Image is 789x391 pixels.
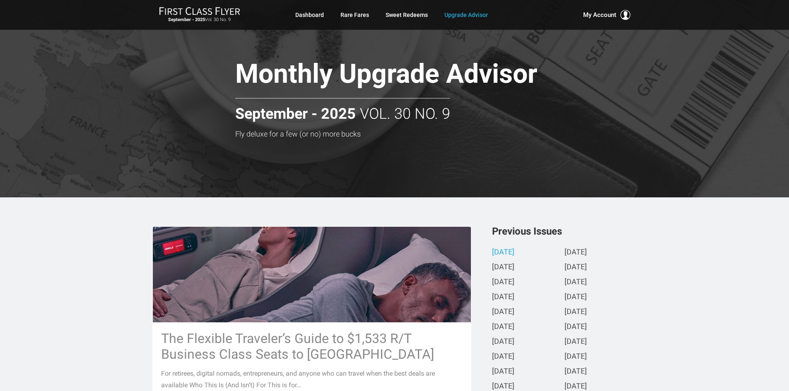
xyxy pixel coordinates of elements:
a: [DATE] [492,382,514,391]
a: [DATE] [565,353,587,361]
a: [DATE] [492,293,514,302]
h2: Vol. 30 No. 9 [235,98,450,122]
a: [DATE] [565,338,587,346]
a: [DATE] [565,278,587,287]
a: [DATE] [492,248,514,257]
img: First Class Flyer [159,7,240,15]
h3: The Flexible Traveler’s Guide to $1,533 R/T Business Class Seats to [GEOGRAPHIC_DATA] [161,331,463,362]
strong: September - 2025 [235,106,356,122]
a: [DATE] [492,338,514,346]
a: [DATE] [492,353,514,361]
a: Rare Fares [340,7,369,22]
a: [DATE] [565,308,587,317]
strong: September - 2025 [168,17,205,22]
a: [DATE] [492,308,514,317]
a: [DATE] [565,293,587,302]
a: [DATE] [492,278,514,287]
a: [DATE] [492,367,514,376]
a: Dashboard [295,7,324,22]
a: [DATE] [565,367,587,376]
a: [DATE] [492,263,514,272]
span: My Account [583,10,616,20]
a: [DATE] [565,248,587,257]
a: Upgrade Advisor [444,7,488,22]
a: [DATE] [565,263,587,272]
h1: Monthly Upgrade Advisor [235,60,596,91]
a: First Class FlyerSeptember - 2025Vol. 30 No. 9 [159,7,240,23]
h3: Previous Issues [492,226,637,236]
small: Vol. 30 No. 9 [159,17,240,23]
a: [DATE] [565,323,587,331]
button: My Account [583,10,630,20]
a: [DATE] [565,382,587,391]
a: [DATE] [492,323,514,331]
h3: Fly deluxe for a few (or no) more bucks [235,130,596,138]
p: For retirees, digital nomads, entrepreneurs, and anyone who can travel when the best deals are av... [161,368,463,391]
a: Sweet Redeems [386,7,428,22]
